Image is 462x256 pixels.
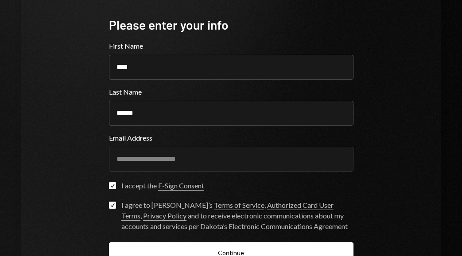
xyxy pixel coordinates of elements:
div: I accept the [121,180,204,191]
div: I agree to [PERSON_NAME]’s , , and to receive electronic communications about my accounts and ser... [121,200,353,232]
a: Privacy Policy [143,211,186,221]
label: First Name [109,41,353,51]
button: I accept the E-Sign Consent [109,182,116,189]
label: Last Name [109,87,353,97]
a: E-Sign Consent [158,181,204,191]
button: I agree to [PERSON_NAME]’s Terms of Service, Authorized Card User Terms, Privacy Policy and to re... [109,202,116,209]
a: Authorized Card User Terms [121,201,334,221]
label: Email Address [109,133,353,143]
a: Terms of Service [214,201,264,210]
div: Please enter your info [109,16,353,34]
